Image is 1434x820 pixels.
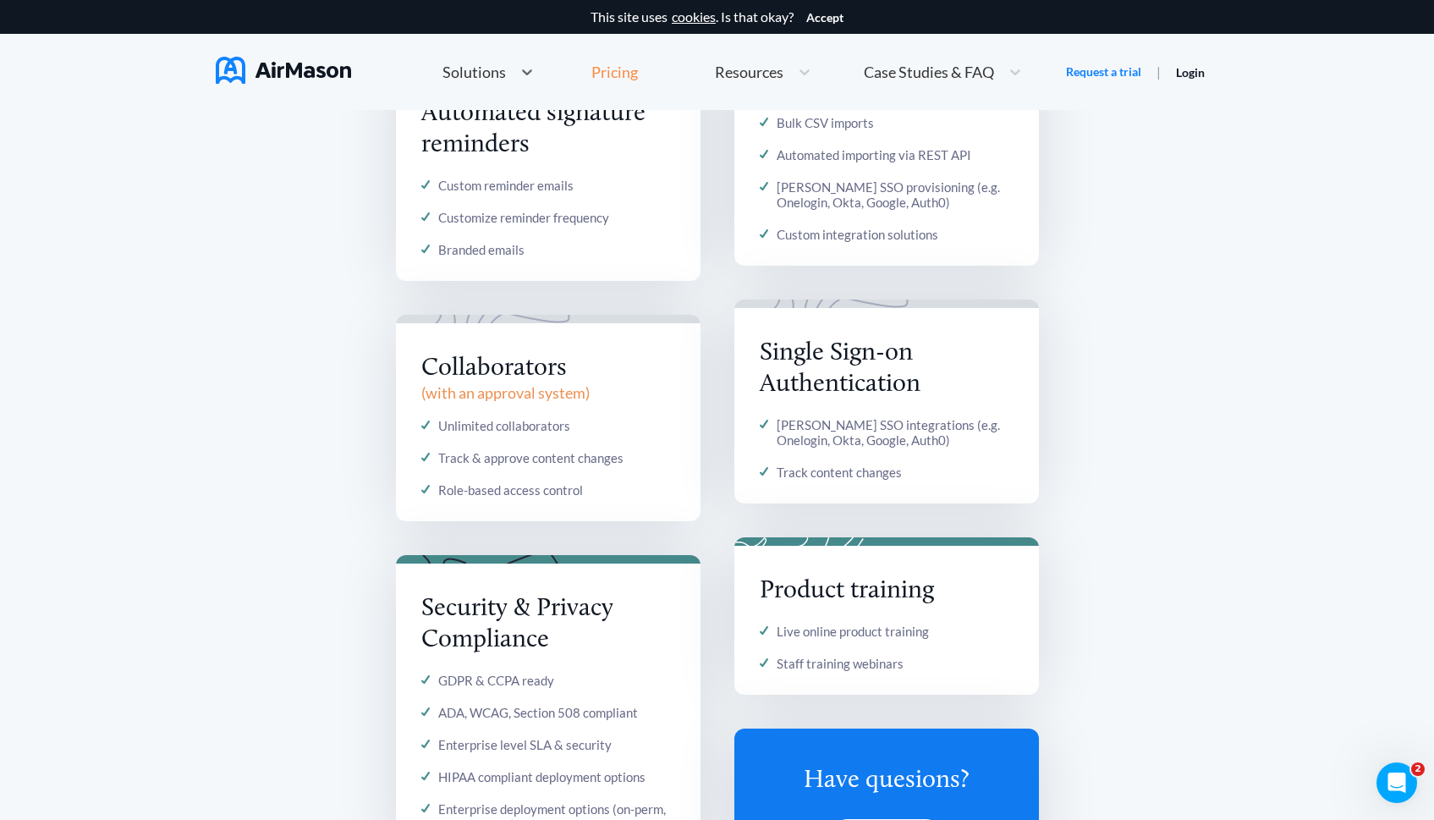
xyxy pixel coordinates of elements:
div: Automated signature reminders [421,98,675,161]
div: Role-based access control [438,482,583,498]
a: Login [1176,65,1205,80]
img: check [421,421,430,430]
div: Enterprise level SLA & security [438,737,612,752]
div: Custom integration solutions [777,227,938,242]
div: Single Sign-on Authentication [760,338,1014,400]
img: check [421,772,430,781]
div: HIPAA compliant deployment options [438,769,646,784]
span: Resources [715,64,783,80]
span: 2 [1411,762,1425,776]
div: Track content changes [777,465,902,480]
button: Accept cookies [806,11,843,25]
span: | [1157,63,1161,80]
div: ADA, WCAG, Section 508 compliant [438,705,638,720]
div: Customize reminder frequency [438,210,609,225]
div: [PERSON_NAME] SSO integrations (e.g. Onelogin, Okta, Google, Auth0) [777,417,1014,448]
div: Custom reminder emails [438,178,574,193]
img: check [760,626,768,636]
div: Branded emails [438,242,525,257]
div: ( with an approval system ) [421,384,675,402]
div: Pricing [591,64,638,80]
img: check [421,740,430,749]
img: check [421,212,430,222]
div: Have quesions? [794,765,980,796]
a: Request a trial [1066,63,1141,80]
img: check [760,229,768,239]
img: AirMason Logo [216,57,351,84]
img: check [760,467,768,476]
img: check [421,675,430,685]
img: check [421,485,430,494]
div: Unlimited collaborators [438,418,570,433]
img: check [760,118,768,127]
iframe: Intercom live chat [1376,762,1417,803]
img: check [421,453,430,462]
img: check [760,182,768,191]
div: GDPR & CCPA ready [438,673,554,688]
img: check [421,180,430,190]
img: check [760,150,768,159]
div: Staff training webinars [777,656,904,671]
div: Track & approve content changes [438,450,624,465]
a: Pricing [591,57,638,87]
a: cookies [672,9,716,25]
div: [PERSON_NAME] SSO provisioning (e.g. Onelogin, Okta, Google, Auth0) [777,179,1014,210]
div: Live online product training [777,624,929,639]
img: check [421,245,430,254]
div: Collaborators [421,353,675,384]
div: Bulk CSV imports [777,115,874,130]
img: check [421,804,430,813]
span: Case Studies & FAQ [864,64,994,80]
img: check [421,707,430,717]
img: check [760,420,768,429]
div: Automated importing via REST API [777,147,971,162]
div: Security & Privacy Compliance [421,593,675,656]
img: check [760,658,768,668]
span: Solutions [442,64,506,80]
div: Product training [760,575,1014,607]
